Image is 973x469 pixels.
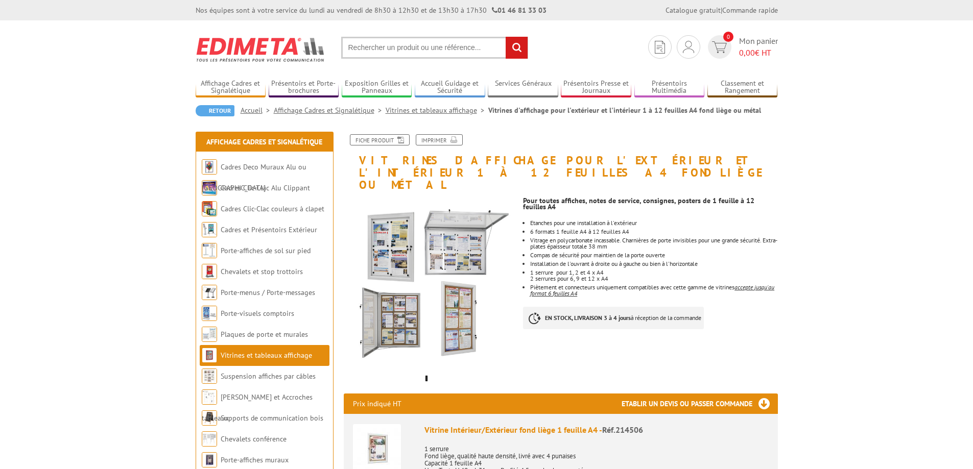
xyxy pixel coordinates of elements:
[221,434,287,443] a: Chevalets conférence
[712,41,727,53] img: devis rapide
[221,204,324,213] a: Cadres Clic-Clac couleurs à clapet
[655,41,665,54] img: devis rapide
[202,201,217,216] img: Cadres Clic-Clac couleurs à clapet
[196,105,234,116] a: Retour
[196,31,326,68] img: Edimeta
[221,288,315,297] a: Porte-menus / Porte-messages
[221,183,310,192] a: Cadres Clic-Clac Alu Clippant
[488,105,761,115] li: Vitrines d'affichage pour l'extérieur et l'intérieur 1 à 12 feuilles A4 fond liège ou métal
[221,351,312,360] a: Vitrines et tableaux affichage
[344,196,516,368] img: vitrines_d_affichage_214506_1.jpg
[545,314,631,322] strong: EN STOCK, LIVRAISON 3 à 4 jours
[221,455,289,464] a: Porte-affiches muraux
[202,285,217,300] img: Porte-menus / Porte-messages
[202,348,217,363] img: Vitrines et tableaux affichage
[739,47,755,58] span: 0,00
[739,35,778,59] span: Mon panier
[221,225,317,234] a: Cadres et Présentoirs Extérieur
[202,162,306,192] a: Cadres Deco Muraux Alu ou [GEOGRAPHIC_DATA]
[530,284,777,297] li: Piètement et connecteurs uniquement compatibles avec cette gamme de vitrines
[202,368,217,384] img: Suspension affiches par câbles
[350,134,410,145] a: Fiche produit
[530,261,777,267] li: Installation de l'ouvrant à droite ou à gauche ou bien à l'horizontale
[202,306,217,321] img: Porte-visuels comptoirs
[666,6,721,15] a: Catalogue gratuit
[506,37,528,59] input: rechercher
[221,309,294,318] a: Porte-visuels comptoirs
[196,79,266,96] a: Affichage Cadres et Signalétique
[202,222,217,237] img: Cadres et Présentoirs Extérieur
[561,79,631,96] a: Présentoirs Presse et Journaux
[202,431,217,447] img: Chevalets conférence
[202,264,217,279] img: Chevalets et stop trottoirs
[341,37,528,59] input: Rechercher un produit ou une référence...
[530,229,777,235] li: 6 formats 1 feuille A4 à 12 feuilles A4
[424,424,769,436] div: Vitrine Intérieur/Extérieur fond liège 1 feuille A4 -
[666,5,778,15] div: |
[269,79,339,96] a: Présentoirs et Porte-brochures
[415,79,485,96] a: Accueil Guidage et Sécurité
[202,389,217,405] img: Cimaises et Accroches tableaux
[221,330,308,339] a: Plaques de porte et murales
[342,79,412,96] a: Exposition Grilles et Panneaux
[206,137,322,146] a: Affichage Cadres et Signalétique
[492,6,547,15] strong: 01 46 81 33 03
[202,327,217,342] img: Plaques de porte et murales
[530,269,777,282] li: 1 serrure pour 1, 2 et 4 x A4 2 serrures pour 6, 9 et 12 x A4
[523,307,704,329] p: à réception de la commande
[705,35,778,59] a: devis rapide 0 Mon panier 0,00€ HT
[221,246,311,255] a: Porte-affiches de sol sur pied
[221,267,303,276] a: Chevalets et stop trottoirs
[221,413,323,423] a: Supports de communication bois
[622,393,778,414] h3: Etablir un devis ou passer commande
[202,159,217,175] img: Cadres Deco Muraux Alu ou Bois
[353,393,401,414] p: Prix indiqué HT
[202,243,217,258] img: Porte-affiches de sol sur pied
[336,134,786,191] h1: Vitrines d'affichage pour l'extérieur et l'intérieur 1 à 12 feuilles A4 fond liège ou métal
[523,196,754,211] strong: Pour toutes affiches, notes de service, consignes, posters de 1 feuille à 12 feuilles A4
[274,106,386,115] a: Affichage Cadres et Signalétique
[488,79,558,96] a: Services Généraux
[196,5,547,15] div: Nos équipes sont à votre service du lundi au vendredi de 8h30 à 12h30 et de 13h30 à 17h30
[241,106,274,115] a: Accueil
[707,79,778,96] a: Classement et Rangement
[530,283,774,297] em: accepte jusqu'au format 6 feuilles A4
[416,134,463,145] a: Imprimer
[723,32,733,42] span: 0
[530,237,777,250] li: Vitrage en polycarbonate incassable. Charnières de porte invisibles pour une grande sécurité. Ext...
[386,106,488,115] a: Vitrines et tableaux affichage
[722,6,778,15] a: Commande rapide
[530,252,777,258] li: Compas de sécurité pour maintien de la porte ouverte
[202,392,313,423] a: [PERSON_NAME] et Accroches tableaux
[602,425,643,435] span: Réf.214506
[739,47,778,59] span: € HT
[530,220,777,226] p: Etanches pour une installation à l'extérieur
[221,372,316,381] a: Suspension affiches par câbles
[683,41,694,53] img: devis rapide
[634,79,705,96] a: Présentoirs Multimédia
[202,452,217,467] img: Porte-affiches muraux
